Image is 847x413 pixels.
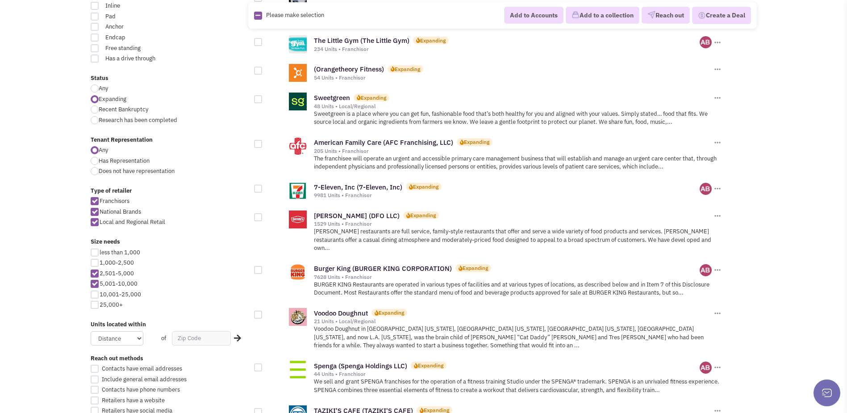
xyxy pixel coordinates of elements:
[314,36,409,45] a: The Little Gym (The Little Gym)
[314,192,700,199] div: 9981 Units • Franchisor
[100,34,199,42] span: Endcap
[102,365,182,372] span: Contacts have email addresses
[314,183,402,191] a: 7-Eleven, Inc (7-Eleven, Inc)
[314,371,700,378] div: 44 Units • Franchisor
[314,281,722,297] p: BURGER KING Restaurants are operated in various types of facilities and at various types of locat...
[172,331,231,346] input: Zip Code
[99,95,126,103] span: Expanding
[464,138,489,146] div: Expanding
[418,362,443,369] div: Expanding
[100,259,134,266] span: 1,000-2,500
[700,362,712,374] img: iMkZg-XKaEGkwuPY-rrUfg.png
[91,187,249,195] label: Type of retailer
[99,116,177,124] span: Research has been completed
[100,280,138,287] span: 5,001-10,000
[314,93,350,102] a: Sweetgreen
[100,270,134,277] span: 2,501-5,000
[314,318,712,325] div: 21 Units • Local/Regional
[504,7,563,24] button: Add to Accounts
[314,220,712,228] div: 1529 Units • Franchisor
[100,2,199,10] span: Inline
[420,37,446,44] div: Expanding
[228,333,242,344] div: Search Nearby
[91,136,249,144] label: Tenant Representation
[698,11,706,21] img: Deal-Dollar.png
[410,211,436,219] div: Expanding
[379,309,404,316] div: Expanding
[314,74,712,81] div: 54 Units • Franchisor
[99,157,150,164] span: Has Representation
[91,238,249,246] label: Size needs
[700,183,712,195] img: iMkZg-XKaEGkwuPY-rrUfg.png
[314,65,384,73] a: (Orangetheory Fitness)
[100,208,141,215] span: National Brands
[100,197,129,205] span: Franchisors
[100,249,140,256] span: less than 1,000
[100,13,199,21] span: Pad
[314,325,722,350] p: Voodoo Doughnut in [GEOGRAPHIC_DATA] [US_STATE], [GEOGRAPHIC_DATA] [US_STATE], [GEOGRAPHIC_DATA] ...
[692,7,751,25] button: Create a Deal
[99,105,148,113] span: Recent Bankruptcy
[254,12,262,20] img: Rectangle.png
[566,7,639,24] button: Add to a collection
[314,103,712,110] div: 48 Units • Local/Regional
[91,354,249,363] label: Reach out methods
[100,23,199,31] span: Anchor
[161,334,166,342] span: of
[99,146,108,154] span: Any
[700,264,712,276] img: iMkZg-XKaEGkwuPY-rrUfg.png
[99,167,175,175] span: Does not have representation
[91,74,249,83] label: Status
[361,94,386,101] div: Expanding
[395,65,420,73] div: Expanding
[100,55,199,63] span: Has a drive through
[100,44,199,53] span: Free standing
[102,375,187,383] span: Include general email addresses
[102,386,180,393] span: Contacts have phone numbers
[314,147,712,155] div: 205 Units • Franchisor
[100,218,165,226] span: Local and Regional Retail
[314,274,700,281] div: 7628 Units • Franchisor
[314,1,712,8] div: 420 Units • National Brand
[572,11,580,19] img: icon-collection-lavender.png
[91,320,249,329] label: Units located within
[314,309,368,317] a: Voodoo Doughnut
[100,291,141,298] span: 10,001-25,000
[413,183,438,190] div: Expanding
[314,264,452,273] a: Burger King (BURGER KING CORPORATION)
[314,46,700,53] div: 234 Units • Franchisor
[314,110,722,126] p: Sweetgreen is a place where you can get fun, fashionable food that’s both healthy for you and ali...
[314,362,407,370] a: Spenga (Spenga Holdings LLC)
[100,301,123,308] span: 25,000+
[314,378,722,394] p: We sell and grant SPENGA franchises for the operation of a fitness training Studio under the SPEN...
[314,211,400,220] a: [PERSON_NAME] (DFO LLC)
[314,138,453,147] a: American Family Care (AFC Franchising, LLC)
[266,11,324,19] span: Please make selection
[700,36,712,48] img: iMkZg-XKaEGkwuPY-rrUfg.png
[463,264,488,272] div: Expanding
[642,7,690,24] button: Reach out
[314,228,722,253] p: [PERSON_NAME] restaurants are full service, family-style restaurants that offer and serve a wide ...
[647,11,655,19] img: VectorPaper_Plane.png
[102,396,165,404] span: Retailers have a website
[314,155,722,171] p: The franchisee will operate an urgent and accessible primary care management business that will e...
[99,84,108,92] span: Any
